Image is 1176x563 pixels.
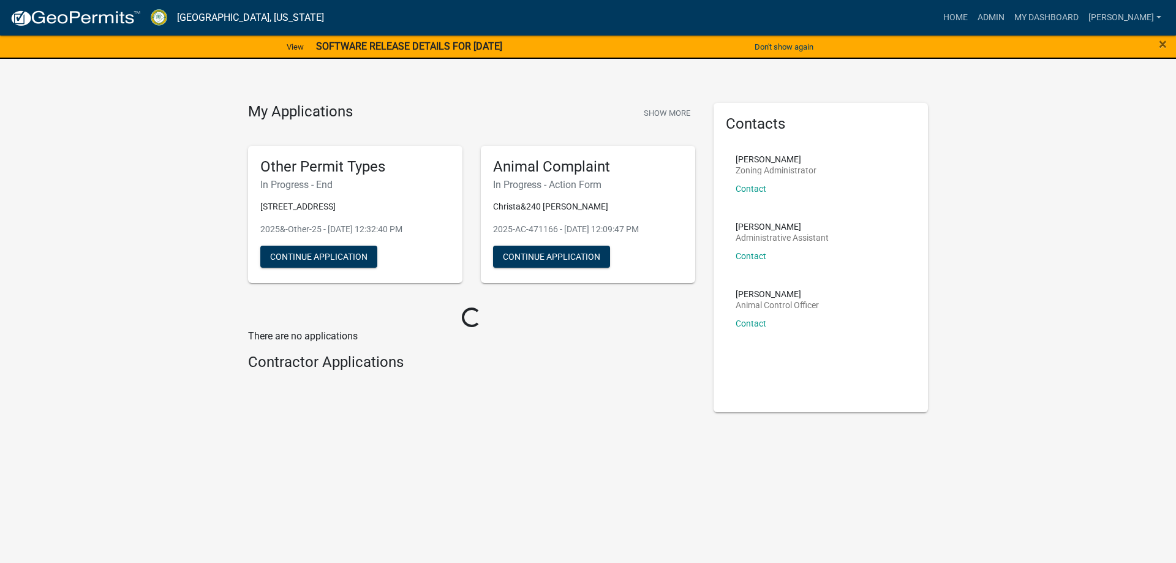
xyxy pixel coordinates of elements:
[316,40,502,52] strong: SOFTWARE RELEASE DETAILS FOR [DATE]
[151,9,167,26] img: Crawford County, Georgia
[973,6,1009,29] a: Admin
[1159,37,1167,51] button: Close
[1159,36,1167,53] span: ×
[248,353,695,371] h4: Contractor Applications
[750,37,818,57] button: Don't show again
[260,223,450,236] p: 2025&-Other-25 - [DATE] 12:32:40 PM
[736,155,816,164] p: [PERSON_NAME]
[493,158,683,176] h5: Animal Complaint
[736,233,829,242] p: Administrative Assistant
[493,246,610,268] button: Continue Application
[248,103,353,121] h4: My Applications
[493,179,683,191] h6: In Progress - Action Form
[177,7,324,28] a: [GEOGRAPHIC_DATA], [US_STATE]
[639,103,695,123] button: Show More
[260,158,450,176] h5: Other Permit Types
[493,223,683,236] p: 2025-AC-471166 - [DATE] 12:09:47 PM
[1009,6,1084,29] a: My Dashboard
[1084,6,1166,29] a: [PERSON_NAME]
[736,319,766,328] a: Contact
[736,251,766,261] a: Contact
[260,246,377,268] button: Continue Application
[736,166,816,175] p: Zoning Administrator
[938,6,973,29] a: Home
[282,37,309,57] a: View
[493,200,683,213] p: Christa&240 [PERSON_NAME]
[736,222,829,231] p: [PERSON_NAME]
[248,353,695,376] wm-workflow-list-section: Contractor Applications
[726,115,916,133] h5: Contacts
[736,301,819,309] p: Animal Control Officer
[736,184,766,194] a: Contact
[260,200,450,213] p: [STREET_ADDRESS]
[248,329,695,344] p: There are no applications
[736,290,819,298] p: [PERSON_NAME]
[260,179,450,191] h6: In Progress - End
